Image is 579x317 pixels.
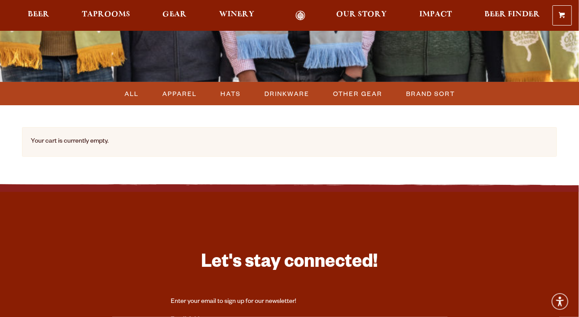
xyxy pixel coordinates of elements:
span: HATS [221,87,241,100]
a: Our Story [331,11,393,21]
a: HATS [216,87,246,100]
span: DRINKWARE [265,87,310,100]
a: Taprooms [76,11,136,21]
div: Your cart is currently empty. [22,127,557,156]
span: OTHER GEAR [333,87,383,100]
span: Beer [28,11,49,18]
span: APPAREL [163,87,197,100]
a: Odell Home [284,11,317,21]
a: Gear [157,11,193,21]
a: APPAREL [158,87,202,100]
span: Impact [419,11,452,18]
a: Impact [414,11,458,21]
div: Accessibility Menu [550,292,570,311]
a: Beer Finder [479,11,546,21]
a: BRAND SORT [401,87,460,100]
h3: Let's stay connected! [171,251,408,277]
a: ALL [120,87,143,100]
span: BRAND SORT [407,87,455,100]
span: Gear [163,11,187,18]
a: DRINKWARE [260,87,314,100]
span: Taprooms [82,11,130,18]
a: OTHER GEAR [328,87,387,100]
span: Winery [219,11,254,18]
span: Beer Finder [484,11,540,18]
span: ALL [125,87,139,100]
div: Enter your email to sign up for our newsletter! [171,298,408,306]
span: Our Story [337,11,387,18]
a: Beer [22,11,55,21]
a: Winery [213,11,260,21]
